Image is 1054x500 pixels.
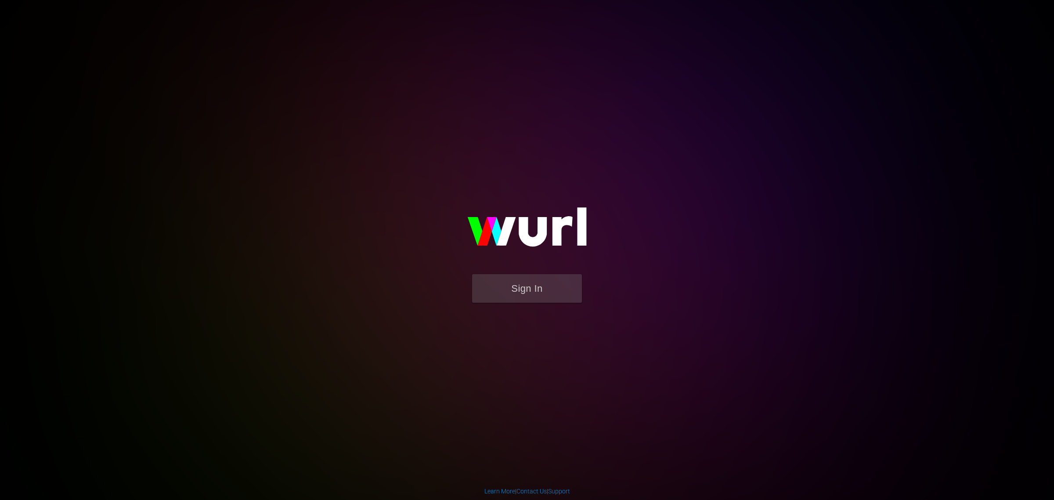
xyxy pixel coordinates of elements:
[484,488,515,495] a: Learn More
[548,488,570,495] a: Support
[484,487,570,496] div: | |
[439,188,615,274] img: wurl-logo-on-black-223613ac3d8ba8fe6dc639794a292ebdb59501304c7dfd60c99c58986ef67473.svg
[472,274,582,303] button: Sign In
[516,488,547,495] a: Contact Us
